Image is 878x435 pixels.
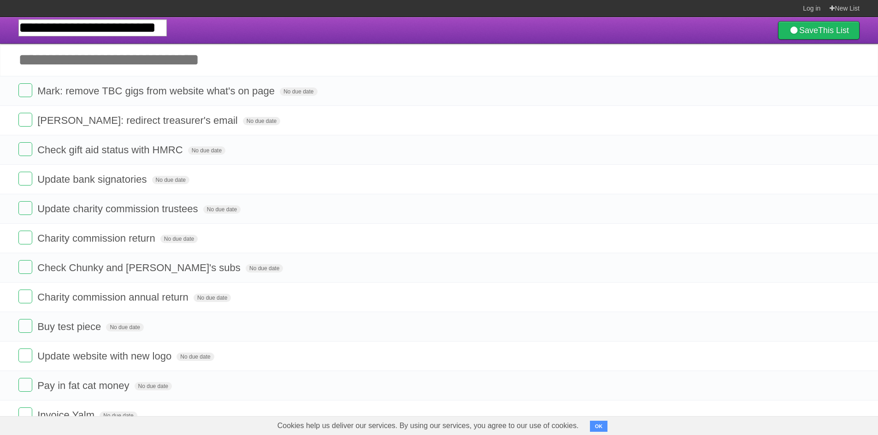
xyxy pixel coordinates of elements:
[18,231,32,244] label: Done
[18,83,32,97] label: Done
[18,142,32,156] label: Done
[18,319,32,333] label: Done
[243,117,280,125] span: No due date
[37,321,103,332] span: Buy test piece
[18,378,32,392] label: Done
[246,264,283,273] span: No due date
[18,290,32,303] label: Done
[135,382,172,390] span: No due date
[37,262,243,273] span: Check Chunky and [PERSON_NAME]'s subs
[280,87,317,96] span: No due date
[37,144,185,156] span: Check gift aid status with HMRC
[160,235,198,243] span: No due date
[818,26,849,35] b: This List
[203,205,241,214] span: No due date
[18,407,32,421] label: Done
[18,260,32,274] label: Done
[37,85,277,97] span: Mark: remove TBC gigs from website what's on page
[778,21,860,40] a: SaveThis List
[268,417,588,435] span: Cookies help us deliver our services. By using our services, you agree to our use of cookies.
[37,174,149,185] span: Update bank signatories
[194,294,231,302] span: No due date
[18,113,32,127] label: Done
[37,203,200,215] span: Update charity commission trustees
[152,176,189,184] span: No due date
[106,323,143,331] span: No due date
[18,201,32,215] label: Done
[37,380,131,391] span: Pay in fat cat money
[18,172,32,186] label: Done
[37,232,158,244] span: Charity commission return
[37,291,191,303] span: Charity commission annual return
[37,409,97,421] span: Invoice Yalm
[37,350,174,362] span: Update website with new logo
[18,348,32,362] label: Done
[100,412,137,420] span: No due date
[590,421,608,432] button: OK
[177,353,214,361] span: No due date
[37,115,240,126] span: [PERSON_NAME]: redirect treasurer's email
[188,146,225,155] span: No due date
